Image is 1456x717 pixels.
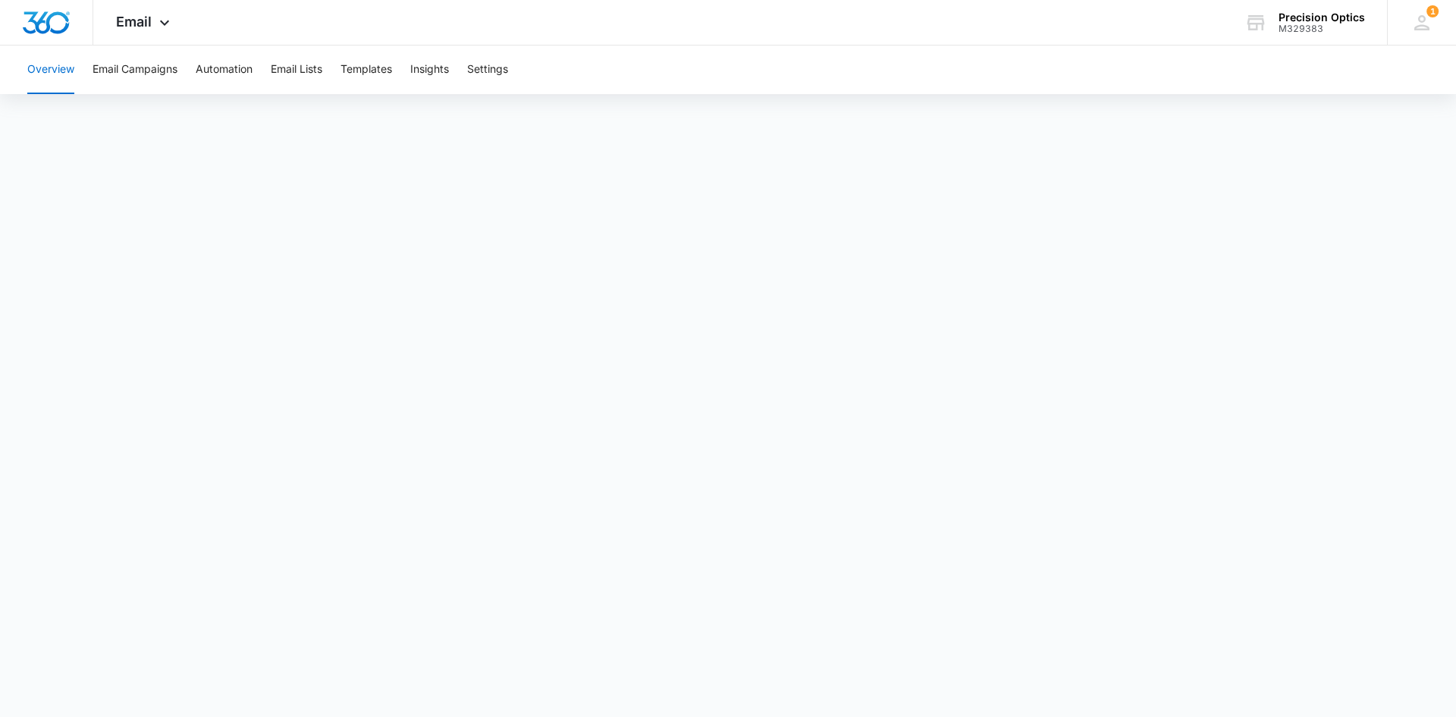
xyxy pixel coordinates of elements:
div: account name [1279,11,1365,24]
button: Automation [196,46,253,94]
div: notifications count [1426,5,1439,17]
button: Settings [467,46,508,94]
button: Email Campaigns [93,46,177,94]
button: Overview [27,46,74,94]
span: Email [116,14,152,30]
button: Insights [410,46,449,94]
div: account id [1279,24,1365,34]
button: Email Lists [271,46,322,94]
button: Templates [340,46,392,94]
span: 1 [1426,5,1439,17]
